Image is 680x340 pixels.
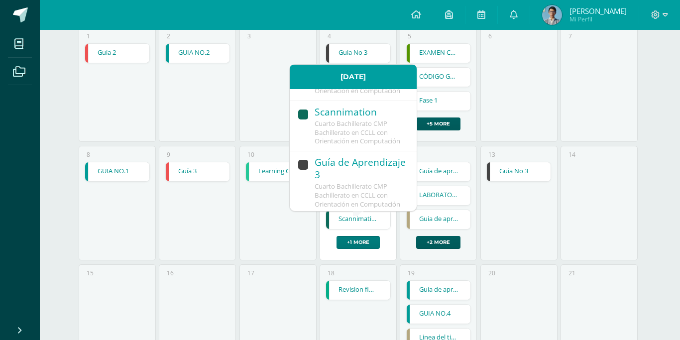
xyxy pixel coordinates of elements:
a: Guia de aprendizaje 3 [407,210,471,229]
div: GUIA NO.2 | Homework [165,43,230,63]
div: 6 [488,32,492,40]
a: EXAMEN CORTO [407,44,471,63]
a: ScannimationCuarto Bachillerato CMP Bachillerato en CCLL con Orientación en Computación [290,101,417,151]
a: Guía de aprendizaje No. 3 [407,162,471,181]
div: GUIA NO.4 | Homework [406,304,471,324]
a: +2 more [416,236,460,249]
span: Cuarto Bachillerato CMP Bachillerato en CCLL con Orientación en Computación [315,119,400,146]
span: Mi Perfil [569,15,627,23]
a: GUIA NO.4 [407,305,471,324]
a: Guía 3 [166,162,230,181]
div: Fase 1 | Homework [406,91,471,111]
div: Guía de aprendizaje No. 4 | Homework [406,280,471,300]
a: Guía 2 [85,44,149,63]
span: [PERSON_NAME] [569,6,627,16]
div: 17 [247,269,254,277]
a: +5 more [416,117,460,130]
div: Revision final de portafolio | Homework [326,280,391,300]
div: GUIA NO.1 | Homework [85,162,150,182]
div: Guia No 3 | Homework [326,43,391,63]
div: CÓDIGO GENÉTICO | Homework [406,67,471,87]
a: Guia No 3 [487,162,551,181]
div: 7 [568,32,572,40]
a: Guia No 3 [326,44,390,63]
div: 8 [87,150,90,159]
div: 14 [568,150,575,159]
div: Learning Guide 2 | Homework [245,162,311,182]
a: Fase 1 [407,92,471,111]
div: 19 [408,269,415,277]
a: +1 more [337,236,380,249]
a: GUIA NO.1 [85,162,149,181]
div: [DATE] [290,65,417,89]
div: 18 [328,269,335,277]
div: 1 [87,32,90,40]
div: 16 [167,269,174,277]
div: 21 [568,269,575,277]
div: Guía 2 | Homework [85,43,150,63]
a: Learning Guide 2 [246,162,310,181]
div: Guia de aprendizaje 3 | Homework [406,210,471,229]
a: CÓDIGO GENÉTICO [407,68,471,87]
div: Guía de aprendizaje No. 3 | Homework [406,162,471,182]
div: 20 [488,269,495,277]
div: Scannimation | Homework [326,210,391,229]
div: 15 [87,269,94,277]
img: 44a5dc3befe128f8c1d49001de6fe046.png [542,5,562,25]
div: 2 [167,32,170,40]
div: 9 [167,150,170,159]
div: EXAMEN CORTO | Homework [406,43,471,63]
a: Revision final de portafolio [326,281,390,300]
div: 13 [488,150,495,159]
a: Guía de Aprendizaje 3Cuarto Bachillerato CMP Bachillerato en CCLL con Orientación en Computación [290,151,417,214]
a: LABORATORIO [407,186,471,205]
div: Guía de Aprendizaje 3 [315,156,407,182]
div: Scannimation [315,106,407,119]
div: 4 [328,32,331,40]
div: Guia No 3 | Homework [486,162,552,182]
a: Scannimation [326,210,390,229]
div: 3 [247,32,251,40]
div: LABORATORIO | Homework [406,186,471,206]
div: Guía 3 | Homework [165,162,230,182]
span: Cuarto Bachillerato CMP Bachillerato en CCLL con Orientación en Computación [315,182,400,209]
a: Guía de aprendizaje No. 4 [407,281,471,300]
div: 5 [408,32,411,40]
div: 10 [247,150,254,159]
a: GUIA NO.2 [166,44,230,63]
